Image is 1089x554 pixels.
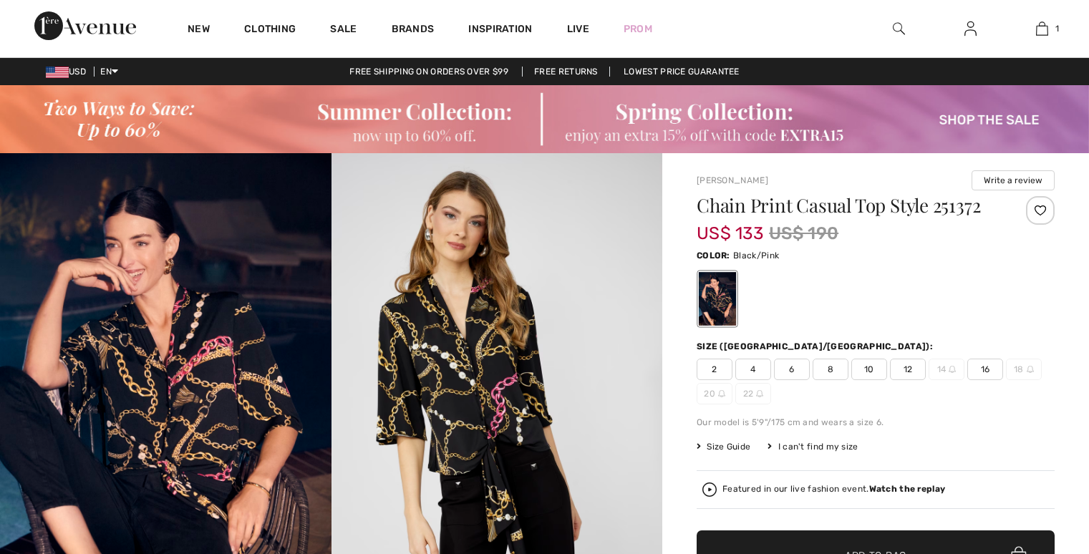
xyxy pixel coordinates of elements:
[929,359,964,380] span: 14
[468,23,532,38] span: Inspiration
[697,175,768,185] a: [PERSON_NAME]
[702,482,717,497] img: Watch the replay
[972,170,1055,190] button: Write a review
[735,359,771,380] span: 4
[697,416,1055,429] div: Our model is 5'9"/175 cm and wears a size 6.
[722,485,945,494] div: Featured in our live fashion event.
[188,23,210,38] a: New
[244,23,296,38] a: Clothing
[46,67,69,78] img: US Dollar
[949,366,956,373] img: ring-m.svg
[697,251,730,261] span: Color:
[1006,359,1042,380] span: 18
[34,11,136,40] img: 1ère Avenue
[967,359,1003,380] span: 16
[697,440,750,453] span: Size Guide
[869,484,946,494] strong: Watch the replay
[813,359,848,380] span: 8
[718,390,725,397] img: ring-m.svg
[769,220,838,246] span: US$ 190
[1027,366,1034,373] img: ring-m.svg
[851,359,887,380] span: 10
[733,251,779,261] span: Black/Pink
[697,209,763,243] span: US$ 133
[330,23,357,38] a: Sale
[774,359,810,380] span: 6
[953,20,988,38] a: Sign In
[567,21,589,37] a: Live
[697,359,732,380] span: 2
[697,196,995,215] h1: Chain Print Casual Top Style 251372
[890,359,926,380] span: 12
[1036,20,1048,37] img: My Bag
[1055,22,1059,35] span: 1
[699,272,736,326] div: Black/Pink
[697,383,732,404] span: 20
[756,390,763,397] img: ring-m.svg
[893,20,905,37] img: search the website
[624,21,652,37] a: Prom
[46,67,92,77] span: USD
[338,67,520,77] a: Free shipping on orders over $99
[100,67,118,77] span: EN
[522,67,610,77] a: Free Returns
[735,383,771,404] span: 22
[1007,20,1077,37] a: 1
[697,340,936,353] div: Size ([GEOGRAPHIC_DATA]/[GEOGRAPHIC_DATA]):
[964,20,977,37] img: My Info
[612,67,751,77] a: Lowest Price Guarantee
[392,23,435,38] a: Brands
[768,440,858,453] div: I can't find my size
